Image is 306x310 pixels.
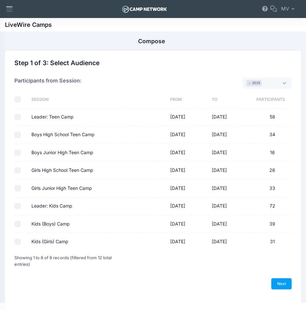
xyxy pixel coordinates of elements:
td: 31 [250,233,292,250]
label: Boys High School Teen Camp [31,131,95,138]
h1: Compose [138,38,165,45]
div: Showing 1 to 8 of 8 records (filtered from 12 total entries) [14,250,126,272]
td: [DATE] [167,179,208,197]
img: Logo [121,4,168,14]
div: Show aside menu [3,2,16,17]
h1: LiveWire Camps [5,21,52,28]
td: 33 [250,179,292,197]
td: 34 [250,126,292,144]
td: [DATE] [167,233,208,250]
td: 58 [250,108,292,126]
td: [DATE] [167,215,208,233]
td: [DATE] [208,197,250,215]
td: [DATE] [208,126,250,144]
td: 72 [250,197,292,215]
a: Next [271,278,292,289]
button: MV [277,2,301,17]
span: 2025 [252,81,260,86]
td: [DATE] [208,108,250,126]
td: [DATE] [167,108,208,126]
label: Kids (Boys) Camp [31,221,70,228]
td: [DATE] [208,215,250,233]
button: Remove item [248,82,252,84]
th: To [208,91,250,108]
td: 39 [250,215,292,233]
textarea: Search [263,80,266,86]
td: [DATE] [167,144,208,162]
label: Leader: Teen Camp [31,114,74,120]
td: [DATE] [208,162,250,179]
label: Boys Junior High Teen Camp [31,149,93,156]
td: [DATE] [208,144,250,162]
label: Kids (Girls) Camp [31,238,68,245]
li: 2025 [246,80,262,86]
h2: Step 1 of 3: Select Audience [14,59,99,67]
td: 26 [250,162,292,179]
th: Session [28,91,167,108]
th: Participants [250,91,292,108]
td: [DATE] [208,233,250,250]
td: [DATE] [167,197,208,215]
td: [DATE] [167,126,208,144]
h4: Participants from Session: [14,78,81,89]
th: From [167,91,208,108]
td: [DATE] [167,162,208,179]
label: Girls Junior High Teen Camp [31,185,92,192]
span: MV [281,5,289,12]
td: 16 [250,144,292,162]
td: [DATE] [208,179,250,197]
label: Girls High School Teen Camp [31,167,93,174]
label: Leader: Kids Camp [31,203,72,210]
